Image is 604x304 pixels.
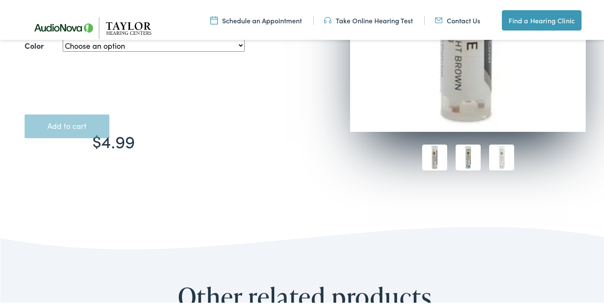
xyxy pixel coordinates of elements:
bdi: 4.99 [92,127,135,151]
img: utility icon [210,14,218,23]
label: Color [25,36,44,52]
a: Take Online Hearing Test [324,14,413,23]
span: $ [92,127,101,151]
a: Contact Us [435,14,480,23]
img: utility icon [435,14,443,23]
img: 52963-023-omc-small-plb-B-100x100.jpg [456,143,481,169]
img: utility icon [324,14,331,23]
a: Schedule an Appointment [210,14,302,23]
a: Find a Hearing Clinic [502,8,582,29]
img: 52963-006-100x100.jpg [489,143,514,169]
button: Add to cart [25,113,109,137]
img: 52965-023-B-100x100.jpg [422,143,447,169]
